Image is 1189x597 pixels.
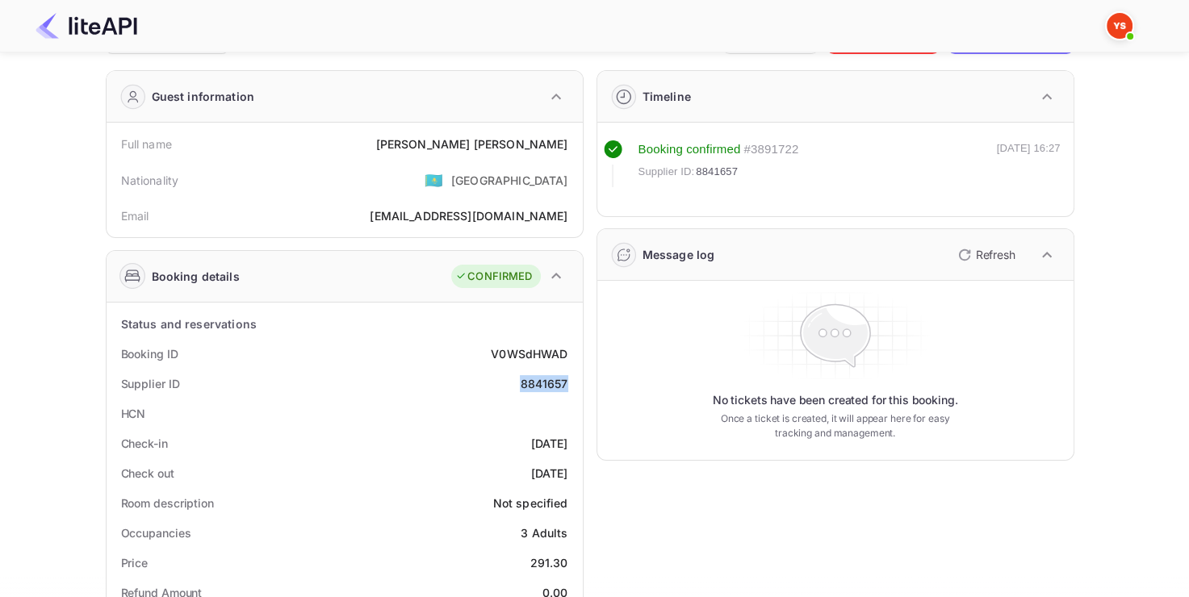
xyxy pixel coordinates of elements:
button: Refresh [948,242,1022,268]
div: Price [121,554,149,571]
div: # 3891722 [743,140,798,159]
span: United States [425,165,443,194]
div: HCN [121,405,146,422]
div: 3 Adults [521,524,567,541]
div: [DATE] [531,435,568,452]
div: Timeline [643,88,691,105]
img: LiteAPI Logo [36,13,137,39]
p: No tickets have been created for this booking. [713,392,958,408]
div: 8841657 [520,375,567,392]
div: Email [121,207,149,224]
div: [DATE] 16:27 [997,140,1061,187]
div: Not specified [493,495,568,511]
div: 291.30 [530,554,568,571]
div: V0WSdHWAD [491,345,567,362]
div: Booking ID [121,345,178,362]
div: [EMAIL_ADDRESS][DOMAIN_NAME] [370,207,567,224]
p: Once a ticket is created, it will appear here for easy tracking and management. [708,411,963,440]
div: Check out [121,465,174,482]
div: Status and reservations [121,315,257,332]
div: [DATE] [531,465,568,482]
span: Supplier ID: [638,164,695,180]
div: Supplier ID [121,375,180,392]
div: CONFIRMED [455,269,532,285]
div: [GEOGRAPHIC_DATA] [451,172,568,189]
div: Check-in [121,435,168,452]
img: Yandex Support [1107,13,1132,39]
div: Guest information [152,88,255,105]
span: 8841657 [696,164,738,180]
div: Nationality [121,172,179,189]
div: Full name [121,136,172,152]
p: Refresh [976,246,1015,263]
div: Message log [643,246,715,263]
div: [PERSON_NAME] [PERSON_NAME] [375,136,567,152]
div: Booking details [152,268,240,285]
div: Room description [121,495,214,511]
div: Booking confirmed [638,140,741,159]
div: Occupancies [121,524,191,541]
